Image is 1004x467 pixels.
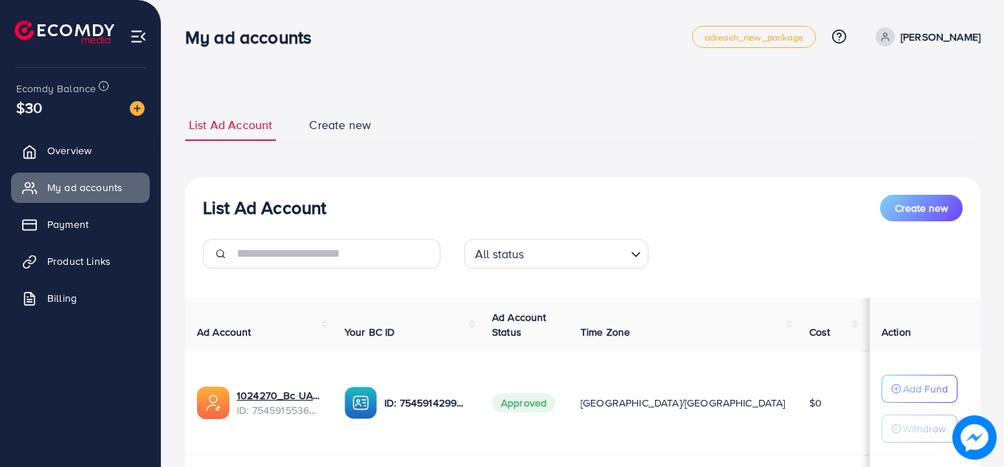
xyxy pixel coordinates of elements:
span: ID: 7545915536356278280 [237,403,321,418]
span: Billing [47,291,77,305]
input: Search for option [529,241,625,265]
span: Cost [809,325,831,339]
button: Create new [880,195,963,221]
img: logo [15,21,114,44]
img: ic-ads-acc.e4c84228.svg [197,387,229,419]
img: menu [130,28,147,45]
button: Add Fund [882,375,958,403]
div: <span class='underline'>1024270_Bc UAE10kkk_1756920945833</span></br>7545915536356278280 [237,388,321,418]
a: Billing [11,283,150,313]
span: List Ad Account [189,117,272,134]
button: Withdraw [882,415,958,443]
h3: List Ad Account [203,197,326,218]
span: All status [472,243,527,265]
span: adreach_new_package [704,32,803,42]
a: [PERSON_NAME] [870,27,980,46]
div: Search for option [464,239,648,269]
span: Ad Account Status [492,310,547,339]
span: Overview [47,143,91,158]
a: Payment [11,210,150,239]
p: Withdraw [903,420,946,437]
img: ic-ba-acc.ded83a64.svg [345,387,377,419]
img: image [952,415,997,460]
span: My ad accounts [47,180,122,195]
img: image [130,101,145,116]
a: Product Links [11,246,150,276]
a: My ad accounts [11,173,150,202]
span: [GEOGRAPHIC_DATA]/[GEOGRAPHIC_DATA] [581,395,786,410]
span: Ad Account [197,325,252,339]
span: Create new [309,117,371,134]
span: $30 [16,97,42,118]
span: Product Links [47,254,111,269]
p: [PERSON_NAME] [901,28,980,46]
span: Ecomdy Balance [16,81,96,96]
span: Payment [47,217,89,232]
span: Action [882,325,911,339]
span: Time Zone [581,325,630,339]
span: $0 [809,395,822,410]
p: ID: 7545914299548221448 [384,394,468,412]
span: Your BC ID [345,325,395,339]
a: adreach_new_package [692,26,816,48]
a: Overview [11,136,150,165]
span: Approved [492,393,555,412]
a: 1024270_Bc UAE10kkk_1756920945833 [237,388,321,403]
h3: My ad accounts [185,27,323,48]
span: Create new [895,201,948,215]
p: Add Fund [903,380,948,398]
